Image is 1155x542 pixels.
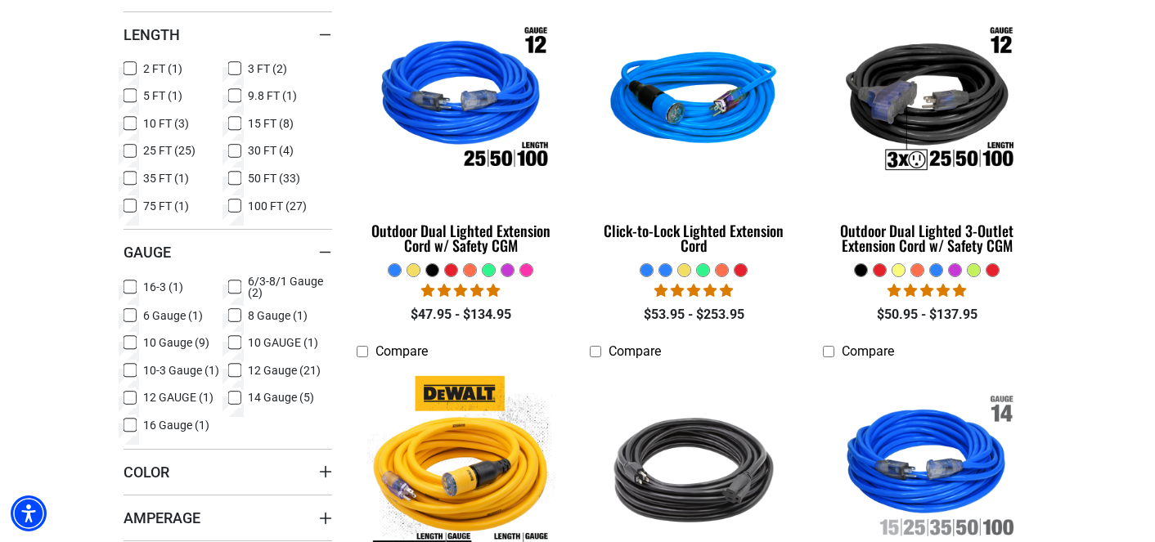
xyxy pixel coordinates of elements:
span: 4.80 stars [888,283,966,298]
div: Outdoor Dual Lighted Extension Cord w/ Safety CGM [357,223,565,253]
span: 16 Gauge (1) [143,419,209,431]
span: 35 FT (1) [143,172,189,184]
div: $47.95 - $134.95 [357,305,565,325]
span: 75 FT (1) [143,200,189,212]
span: Color [124,463,169,482]
summary: Length [124,11,332,57]
span: Compare [375,343,428,359]
span: 6/3-8/1 Gauge (2) [248,275,326,298]
summary: Gauge [124,229,332,275]
span: 6 Gauge (1) [143,310,203,321]
span: 5 FT (1) [143,90,182,101]
span: 30 FT (4) [248,145,294,156]
span: 10-3 Gauge (1) [143,365,219,376]
span: Compare [842,343,894,359]
div: Accessibility Menu [11,495,47,531]
img: Outdoor Dual Lighted 3-Outlet Extension Cord w/ Safety CGM [824,7,1030,195]
span: Compare [609,343,661,359]
span: Length [124,25,180,44]
span: 2 FT (1) [143,63,182,74]
div: $53.95 - $253.95 [590,305,798,325]
span: 100 FT (27) [248,200,307,212]
span: 10 Gauge (9) [143,337,209,348]
span: 25 FT (25) [143,145,195,156]
img: blue [591,7,797,195]
span: 9.8 FT (1) [248,90,297,101]
summary: Color [124,449,332,495]
div: $50.95 - $137.95 [823,305,1031,325]
span: Amperage [124,508,200,527]
div: Click-to-Lock Lighted Extension Cord [590,223,798,253]
span: 8 Gauge (1) [248,310,308,321]
span: 14 Gauge (5) [248,392,314,403]
div: Outdoor Dual Lighted 3-Outlet Extension Cord w/ Safety CGM [823,223,1031,253]
span: 4.87 stars [654,283,733,298]
span: 3 FT (2) [248,63,287,74]
span: 10 FT (3) [143,118,189,129]
span: 15 FT (8) [248,118,294,129]
span: 16-3 (1) [143,281,183,293]
span: 12 Gauge (21) [248,365,321,376]
span: 10 GAUGE (1) [248,337,318,348]
span: 12 GAUGE (1) [143,392,213,403]
span: 50 FT (33) [248,172,300,184]
span: Gauge [124,243,171,262]
img: Outdoor Dual Lighted Extension Cord w/ Safety CGM [358,7,564,195]
summary: Amperage [124,495,332,540]
span: 4.81 stars [421,283,500,298]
